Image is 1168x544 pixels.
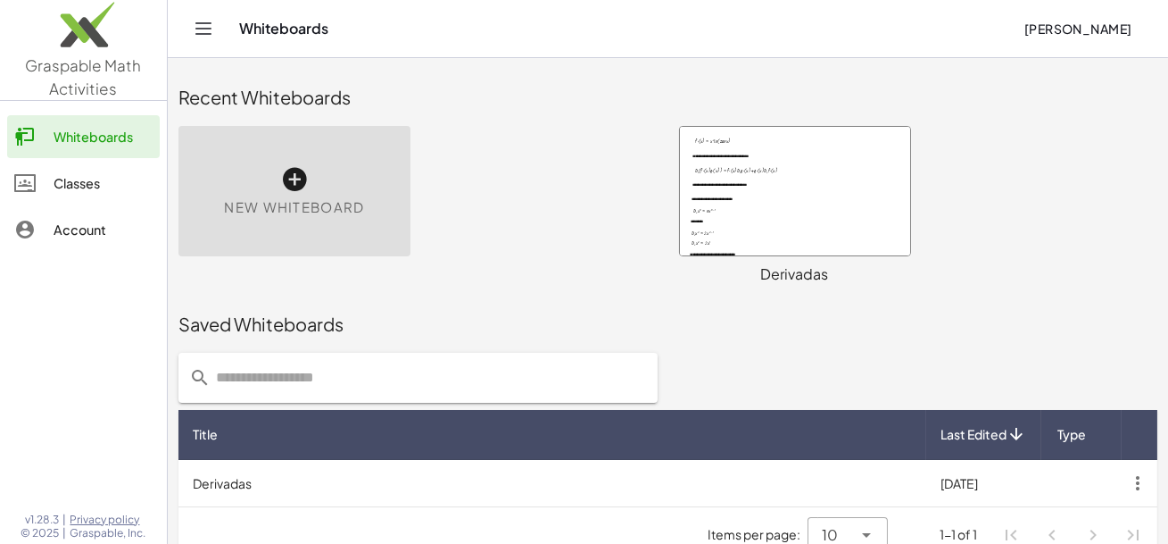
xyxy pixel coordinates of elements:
[940,525,977,544] div: 1-1 of 1
[26,513,60,527] span: v1.28.3
[224,197,364,218] span: New Whiteboard
[193,425,218,444] span: Title
[189,14,218,43] button: Toggle navigation
[178,312,1157,337] div: Saved Whiteboards
[54,172,153,194] div: Classes
[178,460,926,506] td: Derivadas
[54,219,153,240] div: Account
[7,115,160,158] a: Whiteboards
[7,208,160,251] a: Account
[940,425,1006,444] span: Last Edited
[189,367,211,389] i: prepended action
[70,526,146,540] span: Graspable, Inc.
[21,526,60,540] span: © 2025
[178,85,1157,110] div: Recent Whiteboards
[926,460,1041,506] td: [DATE]
[63,526,67,540] span: |
[26,55,142,98] span: Graspable Math Activities
[54,126,153,147] div: Whiteboards
[7,162,160,205] a: Classes
[708,525,808,544] span: Items per page:
[679,264,911,285] div: Derivadas
[1058,425,1087,444] span: Type
[70,513,146,527] a: Privacy policy
[63,513,67,527] span: |
[1009,13,1147,45] button: [PERSON_NAME]
[1023,21,1132,37] span: [PERSON_NAME]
